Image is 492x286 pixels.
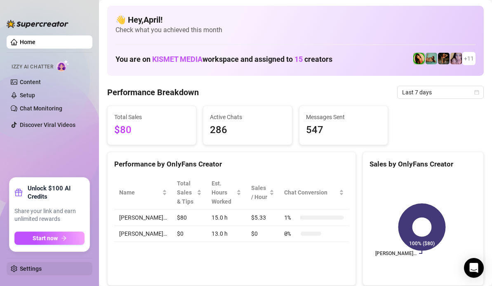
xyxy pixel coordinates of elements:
[210,122,285,138] span: 286
[152,55,202,63] span: KISMET MEDIA
[115,14,476,26] h4: 👋 Hey, April !
[12,63,53,71] span: Izzy AI Chatter
[306,113,381,122] span: Messages Sent
[402,86,479,98] span: Last 7 days
[114,176,172,210] th: Name
[251,183,268,202] span: Sales / Hour
[114,210,172,226] td: [PERSON_NAME]…
[20,92,35,98] a: Setup
[172,210,207,226] td: $80
[426,53,437,64] img: Boo VIP
[115,55,332,64] h1: You are on workspace and assigned to creators
[246,176,280,210] th: Sales / Hour
[172,226,207,242] td: $0
[14,188,23,197] span: gift
[115,26,476,35] span: Check what you achieved this month
[7,20,68,28] img: logo-BBDzfeDw.svg
[246,210,280,226] td: $5.33
[177,179,195,206] span: Total Sales & Tips
[207,226,246,242] td: 13.0 h
[375,251,417,256] text: [PERSON_NAME]…
[56,60,69,72] img: AI Chatter
[114,226,172,242] td: [PERSON_NAME]…
[20,265,42,272] a: Settings
[284,229,297,238] span: 0 %
[210,113,285,122] span: Active Chats
[33,235,58,241] span: Start now
[28,184,85,201] strong: Unlock $100 AI Credits
[306,122,381,138] span: 547
[61,235,67,241] span: arrow-right
[107,87,199,98] h4: Performance Breakdown
[212,179,234,206] div: Est. Hours Worked
[20,122,75,128] a: Discover Viral Videos
[114,122,189,138] span: $80
[20,105,62,112] a: Chat Monitoring
[20,79,41,85] a: Content
[207,210,246,226] td: 15.0 h
[172,176,207,210] th: Total Sales & Tips
[246,226,280,242] td: $0
[284,213,297,222] span: 1 %
[450,53,462,64] img: Lea
[294,55,303,63] span: 15
[14,232,85,245] button: Start nowarrow-right
[474,90,479,95] span: calendar
[464,258,484,278] div: Open Intercom Messenger
[464,54,474,63] span: + 11
[14,207,85,223] span: Share your link and earn unlimited rewards
[20,39,35,45] a: Home
[438,53,450,64] img: Ańa
[114,113,189,122] span: Total Sales
[114,159,349,170] div: Performance by OnlyFans Creator
[413,53,425,64] img: Jade
[279,176,349,210] th: Chat Conversion
[284,188,337,197] span: Chat Conversion
[119,188,160,197] span: Name
[370,159,477,170] div: Sales by OnlyFans Creator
